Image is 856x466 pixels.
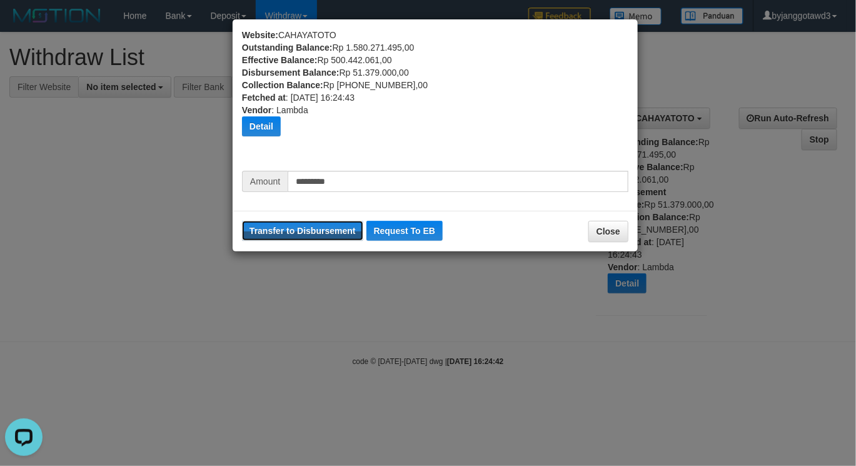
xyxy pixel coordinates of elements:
button: Detail [242,116,281,136]
button: Request To EB [366,221,443,241]
button: Close [588,221,628,242]
b: Fetched at [242,93,286,103]
b: Website: [242,30,278,40]
b: Disbursement Balance: [242,68,340,78]
b: Collection Balance: [242,80,323,90]
b: Outstanding Balance: [242,43,333,53]
span: Amount [242,171,288,192]
b: Vendor [242,105,271,115]
button: Transfer to Disbursement [242,221,363,241]
button: Open LiveChat chat widget [5,5,43,43]
div: CAHAYATOTO Rp 1.580.271.495,00 Rp 500.442.061,00 Rp 51.379.000,00 Rp [PHONE_NUMBER],00 : [DATE] 1... [242,29,628,171]
b: Effective Balance: [242,55,318,65]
